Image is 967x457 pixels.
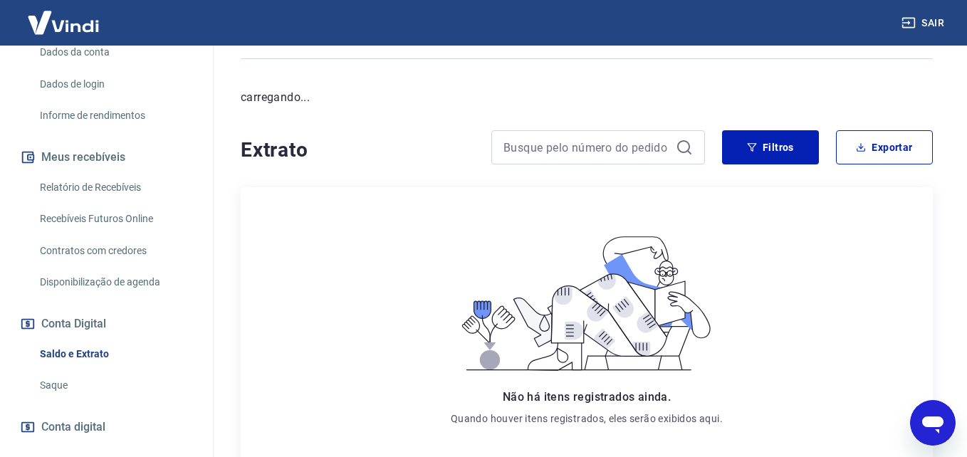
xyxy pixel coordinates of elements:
button: Conta Digital [17,308,196,340]
a: Contratos com credores [34,236,196,266]
button: Filtros [722,130,819,164]
h4: Extrato [241,136,474,164]
span: Não há itens registrados ainda. [503,390,671,404]
input: Busque pelo número do pedido [503,137,670,158]
img: Vindi [17,1,110,44]
a: Dados da conta [34,38,196,67]
a: Conta digital [17,411,196,443]
a: Saldo e Extrato [34,340,196,369]
a: Relatório de Recebíveis [34,173,196,202]
a: Recebíveis Futuros Online [34,204,196,233]
a: Dados de login [34,70,196,99]
button: Exportar [836,130,933,164]
a: Saque [34,371,196,400]
iframe: Botão para abrir a janela de mensagens [910,400,956,446]
a: Disponibilização de agenda [34,268,196,297]
button: Sair [899,10,950,36]
p: carregando... [241,89,933,106]
a: Informe de rendimentos [34,101,196,130]
span: Conta digital [41,417,105,437]
p: Quando houver itens registrados, eles serão exibidos aqui. [451,411,723,426]
button: Meus recebíveis [17,142,196,173]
